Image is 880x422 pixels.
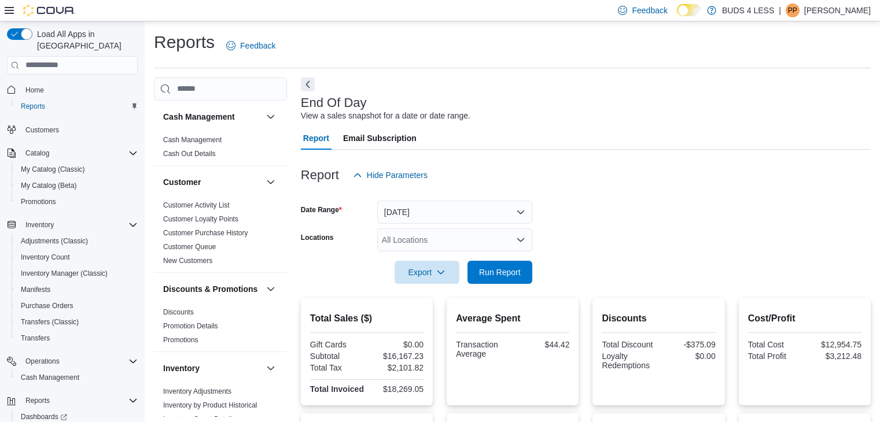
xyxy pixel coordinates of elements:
div: $18,269.05 [369,384,424,394]
button: Promotions [12,194,142,210]
button: Customer [163,176,262,188]
div: View a sales snapshot for a date or date range. [301,110,470,122]
div: -$375.09 [661,340,716,349]
div: Patricia Phillips [786,3,800,17]
button: Reports [2,393,142,409]
div: Transaction Average [456,340,510,358]
button: Inventory [163,362,262,374]
span: Cash Management [163,135,222,145]
div: $12,954.75 [807,340,861,349]
span: PP [788,3,797,17]
button: My Catalog (Beta) [12,177,142,194]
span: Transfers [16,331,138,345]
div: Customer [154,198,287,272]
p: [PERSON_NAME] [804,3,871,17]
a: Cash Management [163,136,222,144]
div: Loyalty Redemptions [602,351,656,370]
span: Feedback [632,5,667,16]
span: Reports [21,102,45,111]
h2: Discounts [602,312,715,325]
span: Home [21,83,138,97]
span: Discounts [163,308,194,317]
strong: Total Invoiced [310,384,364,394]
a: Promotions [163,336,198,344]
span: Customer Loyalty Points [163,214,238,224]
span: Adjustments (Classic) [16,234,138,248]
button: Discounts & Promotions [163,283,262,295]
h2: Cost/Profit [748,312,861,325]
a: Customer Purchase History [163,229,248,237]
button: Discounts & Promotions [264,282,278,296]
a: Reports [16,99,50,113]
a: Promotion Details [163,322,218,330]
span: Promotions [16,195,138,209]
a: Adjustments (Classic) [16,234,93,248]
button: Inventory [21,218,58,232]
h2: Total Sales ($) [310,312,424,325]
div: Total Tax [310,363,364,372]
div: $16,167.23 [369,351,424,361]
span: Customers [25,125,59,135]
span: Transfers (Classic) [16,315,138,329]
a: Customer Activity List [163,201,230,209]
button: Next [301,77,315,91]
img: Cova [23,5,75,16]
h3: Customer [163,176,201,188]
a: Cash Out Details [163,150,216,158]
input: Dark Mode [677,4,701,16]
span: Export [402,261,452,284]
button: Cash Management [264,110,278,124]
span: Promotions [21,197,56,206]
span: Promotion Details [163,321,218,331]
span: Adjustments (Classic) [21,236,88,246]
button: Reports [12,98,142,114]
button: Export [395,261,459,284]
a: Customer Queue [163,243,216,251]
h1: Reports [154,31,215,54]
span: Home [25,86,44,95]
span: Inventory Adjustments [163,387,231,396]
span: Customer Activity List [163,201,230,210]
a: Promotions [16,195,61,209]
button: My Catalog (Classic) [12,161,142,177]
label: Locations [301,233,334,242]
div: Discounts & Promotions [154,305,287,351]
h3: Discounts & Promotions [163,283,257,295]
button: Reports [21,394,54,408]
span: Inventory Manager (Classic) [21,269,108,278]
div: $0.00 [661,351,716,361]
h3: Report [301,168,339,182]
span: Purchase Orders [21,301,73,310]
div: Gift Cards [310,340,364,349]
div: Subtotal [310,351,364,361]
a: Discounts [163,308,194,316]
button: Home [2,82,142,98]
span: Report [303,127,329,150]
span: My Catalog (Classic) [21,165,85,174]
a: Inventory Count [16,250,75,264]
a: My Catalog (Classic) [16,162,90,176]
button: Run Report [467,261,532,284]
div: $44.42 [515,340,569,349]
button: Customers [2,121,142,138]
button: Cash Management [12,369,142,386]
a: Inventory Adjustments [163,387,231,395]
h3: End Of Day [301,96,367,110]
button: Inventory Manager (Classic) [12,265,142,282]
a: Inventory by Product Historical [163,401,257,409]
span: Operations [25,357,60,366]
span: Catalog [21,146,138,160]
a: Transfers (Classic) [16,315,83,329]
span: Customer Queue [163,242,216,251]
div: Total Discount [602,340,656,349]
button: Open list of options [516,235,525,245]
div: Total Profit [748,351,802,361]
span: Cash Management [16,371,138,384]
button: Inventory [2,217,142,233]
p: BUDS 4 LESS [722,3,774,17]
span: Email Subscription [343,127,417,150]
span: Cash Out Details [163,149,216,158]
span: Load All Apps in [GEOGRAPHIC_DATA] [32,28,138,51]
a: Transfers [16,331,54,345]
span: Catalog [25,149,49,158]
